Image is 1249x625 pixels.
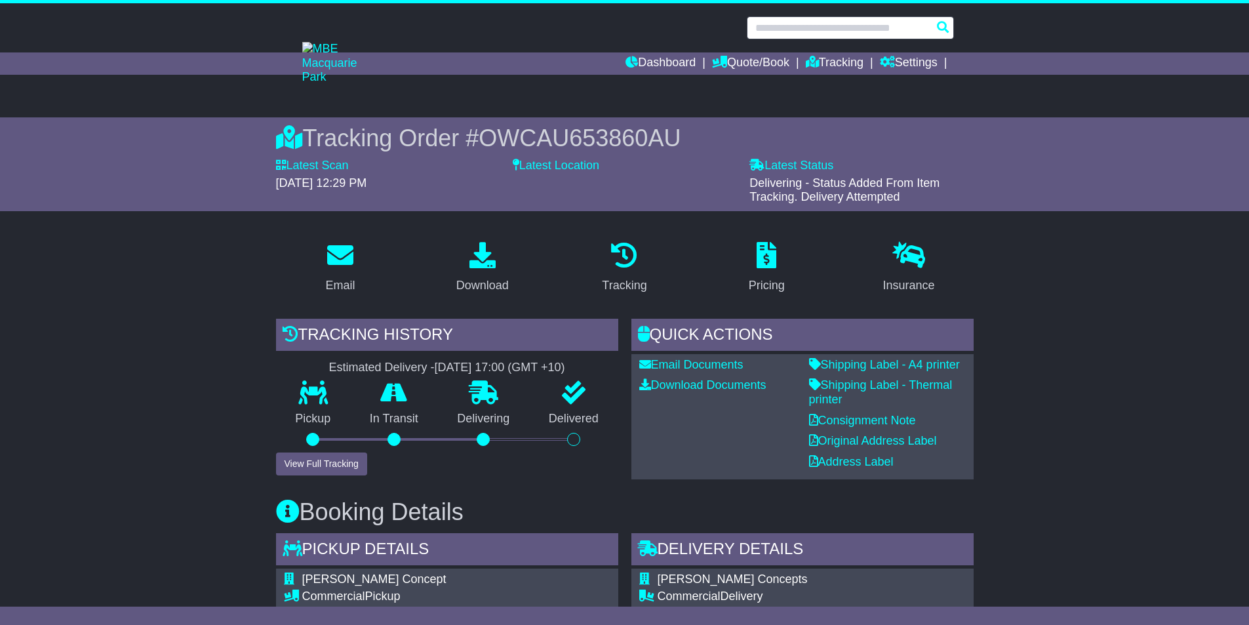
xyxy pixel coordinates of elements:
a: Tracking [806,52,863,75]
a: Shipping Label - Thermal printer [809,378,953,406]
div: Tracking Order # [276,124,974,152]
div: Quick Actions [631,319,974,354]
button: View Full Tracking [276,453,367,475]
div: Insurance [883,277,935,294]
h3: Booking Details [276,499,974,525]
span: Commercial [658,590,721,603]
a: Address Label [809,455,894,468]
div: Download [456,277,509,294]
span: [PERSON_NAME] Concepts [658,573,808,586]
label: Latest Status [749,159,833,173]
span: Commercial [302,590,365,603]
div: Tracking history [276,319,618,354]
div: [DATE] 17:00 (GMT +10) [435,361,565,375]
a: Shipping Label - A4 printer [809,358,960,371]
a: Quote/Book [712,52,789,75]
a: Email Documents [639,358,743,371]
div: Delivery Details [631,533,974,569]
div: Pickup [302,590,599,604]
a: Original Address Label [809,434,937,447]
span: OWCAU653860AU [479,125,681,151]
label: Latest Location [513,159,599,173]
p: Delivering [438,412,530,426]
p: In Transit [350,412,438,426]
a: Email [317,237,363,299]
p: Delivered [529,412,618,426]
a: Settings [880,52,938,75]
a: Download [448,237,517,299]
div: Email [325,277,355,294]
a: Pricing [740,237,793,299]
div: Estimated Delivery - [276,361,618,375]
div: Pickup Details [276,533,618,569]
div: Tracking [602,277,646,294]
label: Latest Scan [276,159,349,173]
img: MBE Macquarie Park [302,42,381,85]
p: Pickup [276,412,351,426]
div: Pricing [749,277,785,294]
a: Dashboard [625,52,696,75]
a: Insurance [875,237,943,299]
a: Download Documents [639,378,766,392]
a: Consignment Note [809,414,916,427]
div: Delivery [658,590,955,604]
span: [DATE] 12:29 PM [276,176,367,190]
a: Tracking [593,237,655,299]
span: [PERSON_NAME] Concept [302,573,446,586]
span: Delivering - Status Added From Item Tracking. Delivery Attempted [749,176,940,204]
